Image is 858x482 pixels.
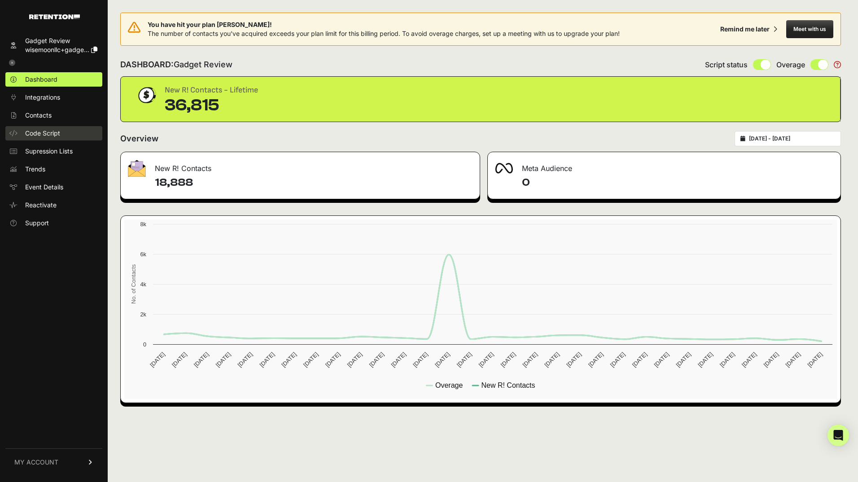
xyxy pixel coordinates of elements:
text: [DATE] [302,351,320,368]
a: MY ACCOUNT [5,448,102,476]
text: 6k [140,251,146,258]
text: [DATE] [433,351,451,368]
a: Gadget Review wisemoonllc+gadge... [5,34,102,57]
span: Supression Lists [25,147,73,156]
span: Overage [776,59,805,70]
text: [DATE] [653,351,670,368]
div: Remind me later [720,25,770,34]
a: Supression Lists [5,144,102,158]
text: [DATE] [411,351,429,368]
text: 8k [140,221,146,228]
span: The number of contacts you've acquired exceeds your plan limit for this billing period. To avoid ... [148,30,620,37]
text: [DATE] [214,351,232,368]
div: Open Intercom Messenger [827,425,849,446]
text: 0 [143,341,146,348]
text: [DATE] [696,351,714,368]
text: 4k [140,281,146,288]
span: Reactivate [25,201,57,210]
text: [DATE] [784,351,802,368]
text: New R! Contacts [481,381,535,389]
text: [DATE] [674,351,692,368]
text: [DATE] [762,351,780,368]
a: Contacts [5,108,102,123]
text: [DATE] [609,351,626,368]
img: fa-envelope-19ae18322b30453b285274b1b8af3d052b27d846a4fbe8435d1a52b978f639a2.png [128,160,146,177]
span: Script status [705,59,748,70]
text: [DATE] [258,351,276,368]
a: Reactivate [5,198,102,212]
span: MY ACCOUNT [14,458,58,467]
text: [DATE] [543,351,560,368]
span: Gadget Review [174,60,232,69]
text: [DATE] [565,351,582,368]
text: [DATE] [587,351,604,368]
span: You have hit your plan [PERSON_NAME]! [148,20,620,29]
text: [DATE] [499,351,517,368]
a: Dashboard [5,72,102,87]
text: 2k [140,311,146,318]
span: Contacts [25,111,52,120]
h2: DASHBOARD: [120,58,232,71]
div: Gadget Review [25,36,97,45]
text: [DATE] [368,351,385,368]
button: Remind me later [717,21,781,37]
span: Event Details [25,183,63,192]
h4: 0 [522,175,833,190]
text: [DATE] [455,351,473,368]
h2: Overview [120,132,158,145]
span: wisemoonllc+gadge... [25,46,89,53]
text: [DATE] [149,351,166,368]
text: [DATE] [390,351,407,368]
span: Support [25,219,49,228]
span: Integrations [25,93,60,102]
text: [DATE] [740,351,758,368]
text: [DATE] [171,351,188,368]
text: [DATE] [193,351,210,368]
text: [DATE] [346,351,363,368]
div: Meta Audience [488,152,840,179]
div: New R! Contacts - Lifetime [165,84,258,96]
text: [DATE] [280,351,298,368]
button: Meet with us [786,20,833,38]
text: Overage [435,381,463,389]
text: [DATE] [477,351,495,368]
a: Trends [5,162,102,176]
img: fa-meta-2f981b61bb99beabf952f7030308934f19ce035c18b003e963880cc3fabeebb7.png [495,163,513,174]
a: Support [5,216,102,230]
div: 36,815 [165,96,258,114]
text: [DATE] [806,351,823,368]
text: [DATE] [236,351,254,368]
text: [DATE] [718,351,736,368]
a: Integrations [5,90,102,105]
img: Retention.com [29,14,80,19]
a: Code Script [5,126,102,140]
a: Event Details [5,180,102,194]
span: Code Script [25,129,60,138]
text: [DATE] [631,351,648,368]
span: Dashboard [25,75,57,84]
text: [DATE] [521,351,539,368]
img: dollar-coin-05c43ed7efb7bc0c12610022525b4bbbb207c7efeef5aecc26f025e68dcafac9.png [135,84,158,106]
text: [DATE] [324,351,341,368]
span: Trends [25,165,45,174]
h4: 18,888 [155,175,473,190]
div: New R! Contacts [121,152,480,179]
text: No. of Contacts [130,264,137,304]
